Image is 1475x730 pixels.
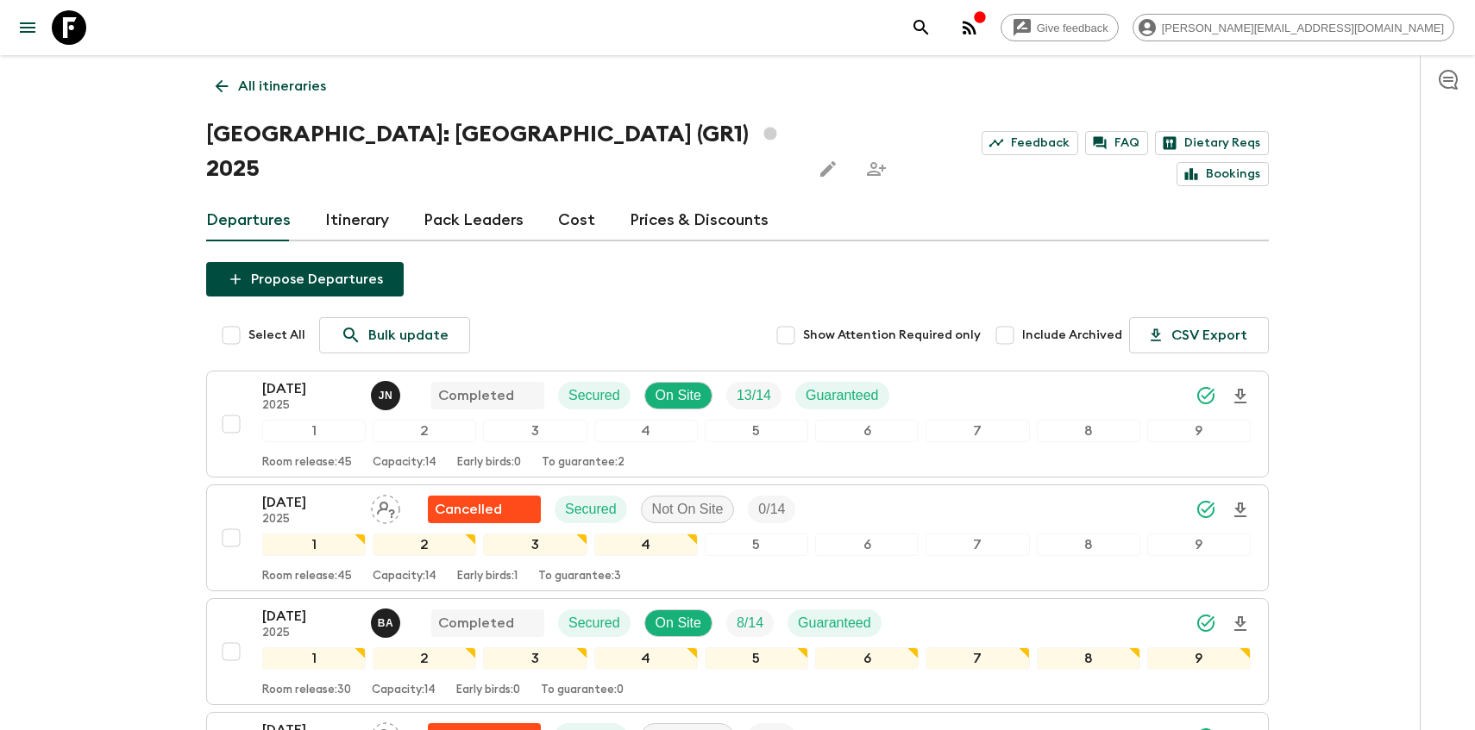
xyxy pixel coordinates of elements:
[737,385,771,406] p: 13 / 14
[1085,131,1148,155] a: FAQ
[815,647,919,670] div: 6
[373,570,436,583] p: Capacity: 14
[656,613,701,633] p: On Site
[859,152,894,186] span: Share this itinerary
[565,499,617,520] p: Secured
[438,385,514,406] p: Completed
[541,683,624,697] p: To guarantee: 0
[262,420,366,442] div: 1
[555,496,627,523] div: Secured
[630,200,769,241] a: Prices & Discounts
[1037,533,1140,556] div: 8
[1037,420,1140,442] div: 8
[1133,14,1454,41] div: [PERSON_NAME][EMAIL_ADDRESS][DOMAIN_NAME]
[705,533,808,556] div: 5
[982,131,1078,155] a: Feedback
[206,371,1269,477] button: [DATE]2025Janita NurmiCompletedSecuredOn SiteTrip FillGuaranteed123456789Room release:45Capacity:...
[1037,647,1140,670] div: 8
[737,613,763,633] p: 8 / 14
[798,613,871,633] p: Guaranteed
[457,570,518,583] p: Early birds: 1
[926,420,1029,442] div: 7
[806,385,879,406] p: Guaranteed
[811,152,845,186] button: Edit this itinerary
[1129,317,1269,353] button: CSV Export
[206,117,797,186] h1: [GEOGRAPHIC_DATA]: [GEOGRAPHIC_DATA] (GR1) 2025
[705,647,808,670] div: 5
[1155,131,1269,155] a: Dietary Reqs
[1177,162,1269,186] a: Bookings
[758,499,785,520] p: 0 / 14
[1022,327,1122,344] span: Include Archived
[206,262,404,296] button: Propose Departures
[1196,499,1216,520] svg: Synced Successfully
[262,570,352,583] p: Room release: 45
[206,598,1269,705] button: [DATE]2025Byron AndersonCompletedSecuredOn SiteTrip FillGuaranteed123456789Room release:30Capacit...
[1147,647,1251,670] div: 9
[456,683,520,697] p: Early birds: 0
[262,492,357,513] p: [DATE]
[1152,22,1453,34] span: [PERSON_NAME][EMAIL_ADDRESS][DOMAIN_NAME]
[262,647,366,670] div: 1
[652,499,724,520] p: Not On Site
[262,378,357,399] p: [DATE]
[594,533,698,556] div: 4
[594,420,698,442] div: 4
[206,69,336,103] a: All itineraries
[815,533,919,556] div: 6
[262,606,357,627] p: [DATE]
[457,456,521,470] p: Early birds: 0
[319,317,470,353] a: Bulk update
[748,496,795,523] div: Trip Fill
[206,200,291,241] a: Departures
[656,385,701,406] p: On Site
[248,327,305,344] span: Select All
[815,420,919,442] div: 6
[1001,14,1119,41] a: Give feedback
[644,382,712,409] div: On Site
[558,609,631,637] div: Secured
[726,382,781,409] div: Trip Fill
[262,513,357,527] p: 2025
[926,533,1029,556] div: 7
[371,386,404,400] span: Janita Nurmi
[483,420,587,442] div: 3
[726,609,774,637] div: Trip Fill
[1196,613,1216,633] svg: Synced Successfully
[558,200,595,241] a: Cost
[10,10,45,45] button: menu
[1230,386,1251,407] svg: Download Onboarding
[568,385,620,406] p: Secured
[538,570,621,583] p: To guarantee: 3
[371,500,400,514] span: Assign pack leader
[262,627,357,640] p: 2025
[483,647,587,670] div: 3
[1230,500,1251,521] svg: Download Onboarding
[373,533,476,556] div: 2
[1147,533,1251,556] div: 9
[483,533,587,556] div: 3
[1147,420,1251,442] div: 9
[438,613,514,633] p: Completed
[428,496,541,523] div: Flash Pack cancellation
[1196,385,1216,406] svg: Synced Successfully
[641,496,735,523] div: Not On Site
[371,614,404,627] span: Byron Anderson
[262,456,352,470] p: Room release: 45
[904,10,938,45] button: search adventures
[238,76,326,97] p: All itineraries
[368,325,449,346] p: Bulk update
[803,327,981,344] span: Show Attention Required only
[262,533,366,556] div: 1
[644,609,712,637] div: On Site
[325,200,389,241] a: Itinerary
[1027,22,1118,34] span: Give feedback
[705,420,808,442] div: 5
[373,647,476,670] div: 2
[262,399,357,413] p: 2025
[373,420,476,442] div: 2
[206,484,1269,591] button: [DATE]2025Assign pack leaderFlash Pack cancellationSecuredNot On SiteTrip Fill123456789Room relea...
[1230,614,1251,634] svg: Download Onboarding
[542,456,625,470] p: To guarantee: 2
[424,200,524,241] a: Pack Leaders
